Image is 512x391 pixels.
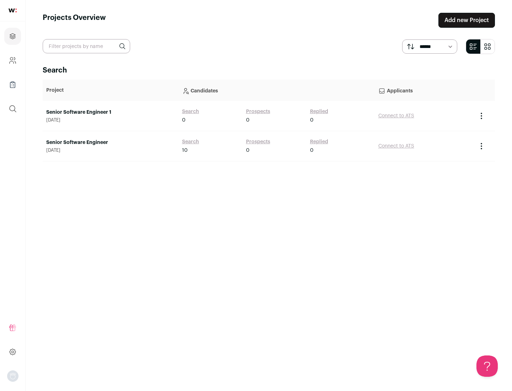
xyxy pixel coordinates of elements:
a: Prospects [246,108,270,115]
h1: Projects Overview [43,13,106,28]
a: Replied [310,108,328,115]
p: Applicants [378,83,470,97]
span: 10 [182,147,188,154]
a: Connect to ATS [378,144,414,149]
button: Project Actions [477,142,486,150]
a: Search [182,108,199,115]
a: Senior Software Engineer 1 [46,109,175,116]
a: Projects [4,28,21,45]
img: wellfound-shorthand-0d5821cbd27db2630d0214b213865d53afaa358527fdda9d0ea32b1df1b89c2c.svg [9,9,17,12]
span: 0 [182,117,186,124]
a: Add new Project [438,13,495,28]
iframe: Help Scout Beacon - Open [476,355,498,377]
a: Company and ATS Settings [4,52,21,69]
a: Company Lists [4,76,21,93]
span: 0 [310,147,314,154]
button: Open dropdown [7,370,18,382]
span: 0 [246,117,250,124]
span: [DATE] [46,148,175,153]
a: Senior Software Engineer [46,139,175,146]
a: Connect to ATS [378,113,414,118]
span: 0 [246,147,250,154]
a: Search [182,138,199,145]
a: Replied [310,138,328,145]
a: Prospects [246,138,270,145]
p: Project [46,87,175,94]
span: [DATE] [46,117,175,123]
input: Filter projects by name [43,39,130,53]
img: nopic.png [7,370,18,382]
span: 0 [310,117,314,124]
h2: Search [43,65,495,75]
button: Project Actions [477,112,486,120]
p: Candidates [182,83,371,97]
